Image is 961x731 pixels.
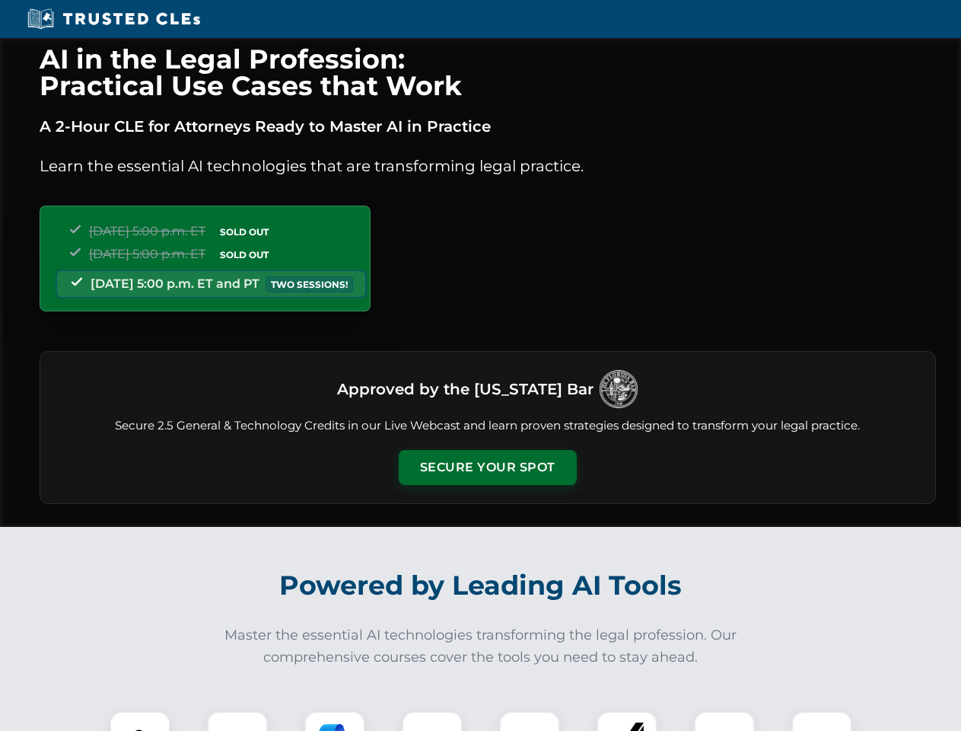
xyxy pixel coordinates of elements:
span: [DATE] 5:00 p.m. ET [89,224,205,238]
span: SOLD OUT [215,247,274,263]
span: [DATE] 5:00 p.m. ET [89,247,205,261]
p: Secure 2.5 General & Technology Credits in our Live Webcast and learn proven strategies designed ... [59,417,917,435]
h1: AI in the Legal Profession: Practical Use Cases that Work [40,46,936,99]
span: SOLD OUT [215,224,274,240]
img: Trusted CLEs [23,8,205,30]
h2: Powered by Leading AI Tools [59,559,902,612]
button: Secure Your Spot [399,450,577,485]
p: A 2-Hour CLE for Attorneys Ready to Master AI in Practice [40,114,936,139]
h3: Approved by the [US_STATE] Bar [337,375,593,403]
p: Master the essential AI technologies transforming the legal profession. Our comprehensive courses... [215,624,747,669]
p: Learn the essential AI technologies that are transforming legal practice. [40,154,936,178]
img: Logo [600,370,638,408]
